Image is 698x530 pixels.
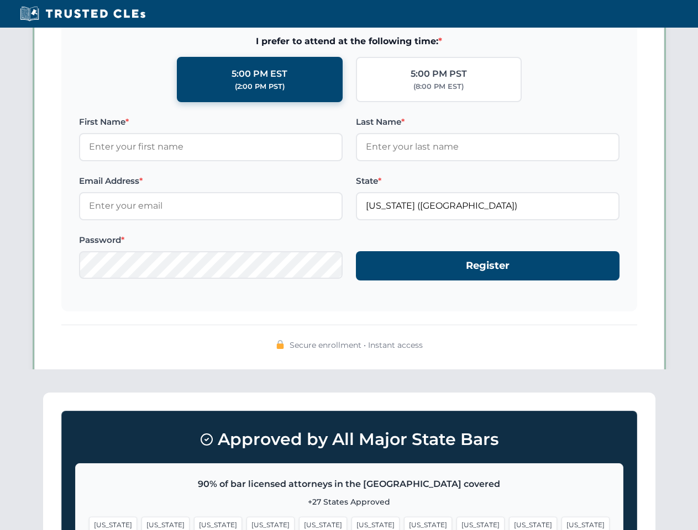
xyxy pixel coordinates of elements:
[411,67,467,81] div: 5:00 PM PST
[89,477,610,491] p: 90% of bar licensed attorneys in the [GEOGRAPHIC_DATA] covered
[290,339,423,351] span: Secure enrollment • Instant access
[79,133,343,161] input: Enter your first name
[79,192,343,220] input: Enter your email
[232,67,287,81] div: 5:00 PM EST
[356,192,620,220] input: Florida (FL)
[356,133,620,161] input: Enter your last name
[79,115,343,129] label: First Name
[356,115,620,129] label: Last Name
[276,340,285,349] img: 🔒
[75,425,623,454] h3: Approved by All Major State Bars
[413,81,464,92] div: (8:00 PM EST)
[79,34,620,49] span: I prefer to attend at the following time:
[356,174,620,188] label: State
[79,234,343,247] label: Password
[235,81,285,92] div: (2:00 PM PST)
[356,251,620,280] button: Register
[79,174,343,188] label: Email Address
[89,496,610,508] p: +27 States Approved
[17,6,149,22] img: Trusted CLEs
